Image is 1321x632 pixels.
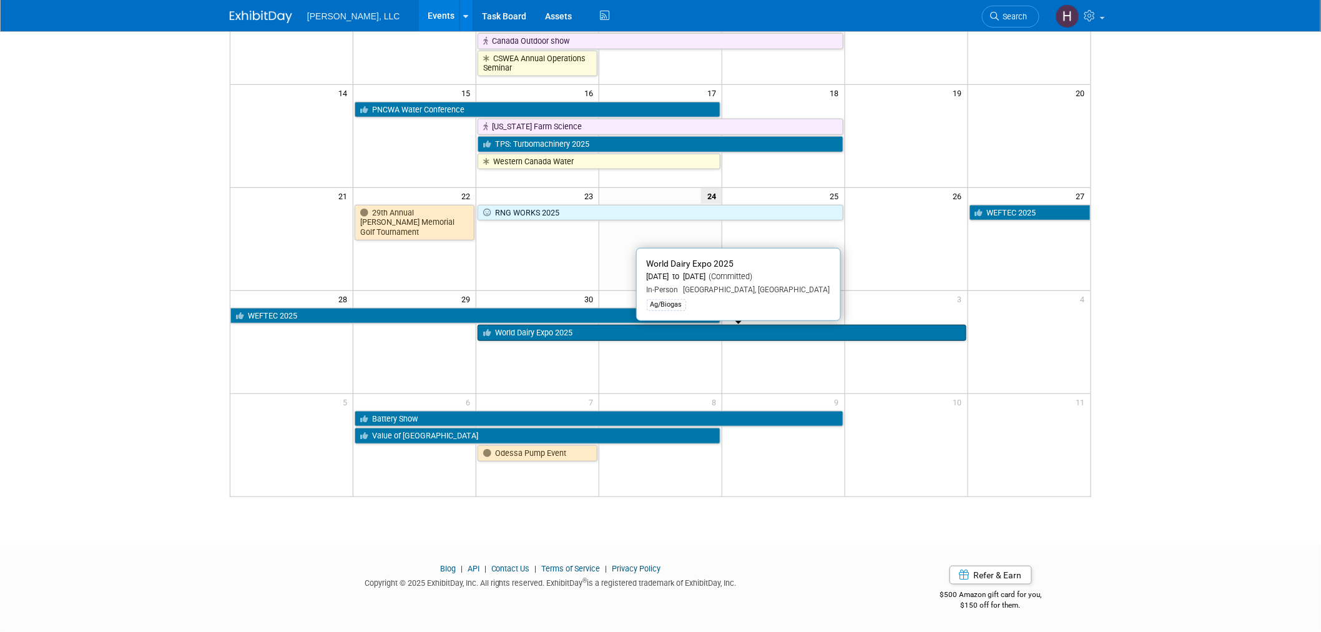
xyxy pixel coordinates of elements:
span: 10 [952,394,968,410]
img: ExhibitDay [230,11,292,23]
span: [GEOGRAPHIC_DATA], [GEOGRAPHIC_DATA] [679,285,830,294]
span: | [458,564,466,573]
div: $500 Amazon gift card for you, [890,581,1092,610]
span: In-Person [647,285,679,294]
a: WEFTEC 2025 [230,308,720,324]
span: 15 [460,85,476,101]
span: Search [999,12,1028,21]
a: RNG WORKS 2025 [478,205,843,221]
span: 11 [1075,394,1091,410]
a: Value of [GEOGRAPHIC_DATA] [355,428,720,444]
a: Blog [440,564,456,573]
span: 19 [952,85,968,101]
span: 27 [1075,188,1091,204]
a: Contact Us [491,564,530,573]
span: 20 [1075,85,1091,101]
span: 30 [583,291,599,307]
div: $150 off for them. [890,600,1092,611]
span: 22 [460,188,476,204]
span: 25 [829,188,845,204]
span: 17 [706,85,722,101]
a: WEFTEC 2025 [970,205,1091,221]
span: [PERSON_NAME], LLC [307,11,400,21]
a: Search [982,6,1039,27]
a: Privacy Policy [612,564,661,573]
a: API [468,564,479,573]
span: (Committed) [706,272,753,281]
span: World Dairy Expo 2025 [647,259,734,269]
span: 4 [1079,291,1091,307]
span: 7 [587,394,599,410]
span: 6 [464,394,476,410]
span: 16 [583,85,599,101]
a: Terms of Service [542,564,601,573]
a: Refer & Earn [950,566,1032,585]
span: 28 [337,291,353,307]
sup: ® [583,577,587,584]
div: [DATE] to [DATE] [647,272,830,282]
span: | [532,564,540,573]
span: 23 [583,188,599,204]
a: World Dairy Expo 2025 [478,325,966,341]
span: 26 [952,188,968,204]
a: Western Canada Water [478,154,720,170]
a: [US_STATE] Farm Science [478,119,843,135]
span: 14 [337,85,353,101]
span: | [481,564,489,573]
a: PNCWA Water Conference [355,102,720,118]
a: Canada Outdoor show [478,33,843,49]
span: 8 [710,394,722,410]
span: 29 [460,291,476,307]
div: Copyright © 2025 ExhibitDay, Inc. All rights reserved. ExhibitDay is a registered trademark of Ex... [230,575,872,589]
span: 18 [829,85,845,101]
a: Battery Show [355,411,843,427]
span: 21 [337,188,353,204]
a: TPS: Turbomachinery 2025 [478,136,843,152]
img: Hannah Mulholland [1056,4,1079,28]
a: 29th Annual [PERSON_NAME] Memorial Golf Tournament [355,205,474,240]
div: Ag/Biogas [647,299,686,310]
a: CSWEA Annual Operations Seminar [478,51,597,76]
span: 24 [701,188,722,204]
span: 3 [956,291,968,307]
span: | [602,564,611,573]
span: 9 [833,394,845,410]
span: 5 [341,394,353,410]
a: Odessa Pump Event [478,445,597,462]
